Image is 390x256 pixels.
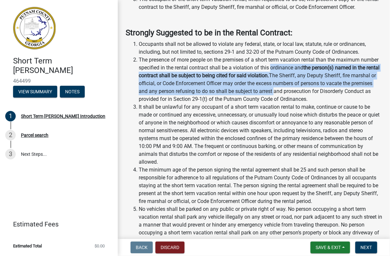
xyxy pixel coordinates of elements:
div: 2 [5,130,16,140]
button: Save & Exit [310,242,350,253]
button: Notes [60,86,85,98]
div: Short Term [PERSON_NAME] Introduction [21,114,105,119]
button: Next [355,242,377,253]
a: Estimated Fees [5,218,107,231]
li: The minimum age of the person signing the rental agreement shall be 25 and such person shall be r... [139,166,382,205]
span: Save & Exit [316,245,341,250]
div: Parcel search [21,133,48,137]
li: The presence of more people on the premises of a short term vacation rental than the maximum numb... [139,56,382,103]
li: Occupants shall not be allowed to violate any federal, state, or local law, statute, rule or ordi... [139,40,382,56]
span: Next [361,245,372,250]
strong: Strongly Suggested to be in the Rental Contract: [126,28,292,37]
span: 464499 [13,78,105,84]
li: It shall be unlawful for any occupant of a short term vacation rental to make, continue or cause ... [139,103,382,166]
span: $0.00 [95,244,105,248]
span: Back [136,245,148,250]
button: Back [131,242,153,253]
h4: Short Term [PERSON_NAME] [13,56,113,75]
wm-modal-confirm: Notes [60,89,85,95]
img: Putnam County, Georgia [13,7,56,49]
span: Estimated Total [13,244,42,248]
div: 1 [5,111,16,121]
wm-modal-confirm: Summary [13,89,57,95]
div: 3 [5,149,16,159]
button: Discard [155,242,185,253]
button: View Summary [13,86,57,98]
